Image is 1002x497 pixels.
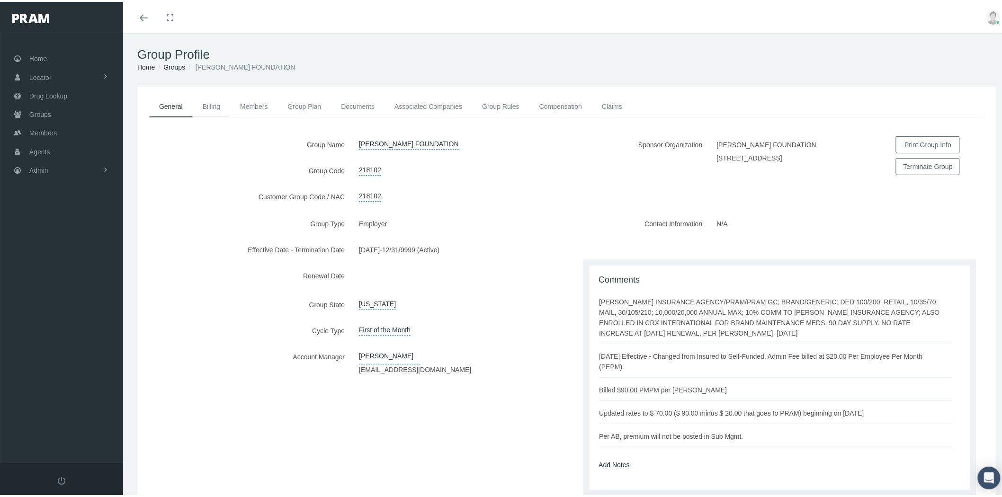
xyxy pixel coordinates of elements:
label: 12/31/9999 [382,240,415,256]
div: Open Intercom Messenger [978,465,1001,488]
button: Print Group Info [896,134,960,151]
label: Cycle Type [137,320,352,337]
a: 218102 [359,186,381,200]
label: [DATE] [359,240,380,256]
label: [STREET_ADDRESS] [717,151,782,161]
label: (Active) [417,240,447,256]
label: Group Type [137,213,352,230]
a: Group Rules [472,94,529,115]
span: Members [29,122,57,140]
div: [DATE] Effective - Changed from Insured to Self-Funded. Admin Fee billed at $20.00 Per Employee P... [599,349,951,370]
a: 218102 [359,160,381,174]
a: Group Plan [278,94,331,115]
a: Home [137,62,155,69]
label: Customer Group Code / NAC [137,186,352,203]
label: Employer [359,213,394,230]
h1: Comments [599,273,961,284]
label: Group State [137,294,352,311]
a: [PERSON_NAME] [359,346,420,363]
a: Billing [193,94,230,115]
span: Home [29,48,47,66]
a: Members [230,94,277,115]
label: N/A [717,213,735,227]
div: Per AB, premium will not be posted in Sub Mgmt. [599,429,753,440]
div: Billed $90.00 PMPM per [PERSON_NAME] [599,383,737,393]
button: Terminate Group [896,156,960,173]
img: PRAM_20_x_78.png [12,12,49,21]
label: Group Code [137,160,352,177]
label: Group Name [137,134,352,151]
span: Groups [29,104,51,122]
a: Compensation [529,94,592,115]
a: General [149,94,193,115]
a: Associated Companies [385,94,472,115]
a: [US_STATE] [359,294,396,308]
span: First of the Month [359,320,411,334]
div: Updated rates to $ 70.00 ($ 90.00 minus $ 20.00 that goes to PRAM) beginning on [DATE] [599,406,874,417]
a: [PERSON_NAME] FOUNDATION [359,134,459,148]
span: Agents [29,141,50,159]
img: user-placeholder.jpg [986,9,1001,23]
span: Locator [29,67,52,85]
div: - [352,240,566,256]
a: Groups [163,62,185,69]
a: Documents [331,94,385,115]
label: Renewal Date [137,266,352,285]
label: [EMAIL_ADDRESS][DOMAIN_NAME] [359,363,471,373]
label: Account Manager [137,346,352,376]
a: Add Notes [599,459,630,467]
label: [PERSON_NAME] FOUNDATION [717,134,824,151]
label: Contact Information [567,213,710,248]
h1: Group Profile [137,45,996,60]
label: Sponsor Organization [567,134,710,178]
span: [PERSON_NAME] FOUNDATION [196,62,295,69]
span: Drug Lookup [29,85,67,103]
a: Claims [592,94,632,115]
div: [PERSON_NAME] INSURANCE AGENCY/PRAM/PRAM GC; BRAND/GENERIC; DED 100/200; RETAIL, 10/35/70; MAIL, ... [599,295,951,337]
label: Effective Date - Termination Date [137,240,352,256]
span: Admin [29,160,48,177]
